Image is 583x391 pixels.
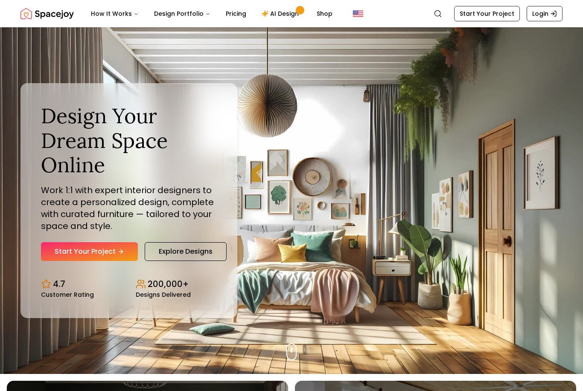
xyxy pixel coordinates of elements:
[84,5,339,22] nav: Main
[136,292,191,298] small: Designs Delivered
[353,9,363,19] img: United States
[41,292,94,298] small: Customer Rating
[148,278,189,290] p: 200,000+
[145,242,227,261] a: Explore Designs
[53,278,65,290] p: 4.7
[41,271,217,298] div: Design stats
[219,5,253,22] a: Pricing
[527,6,563,21] a: Login
[255,5,308,22] a: AI Design
[20,5,74,22] img: Spacejoy Logo
[454,6,520,21] a: Start Your Project
[147,5,217,22] button: Design Portfolio
[20,5,74,22] a: Spacejoy
[310,5,339,22] a: Shop
[41,184,217,232] p: Work 1:1 with expert interior designers to create a personalized design, complete with curated fu...
[41,104,217,177] h1: Design Your Dream Space Online
[41,242,138,261] a: Start Your Project
[84,5,146,22] button: How It Works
